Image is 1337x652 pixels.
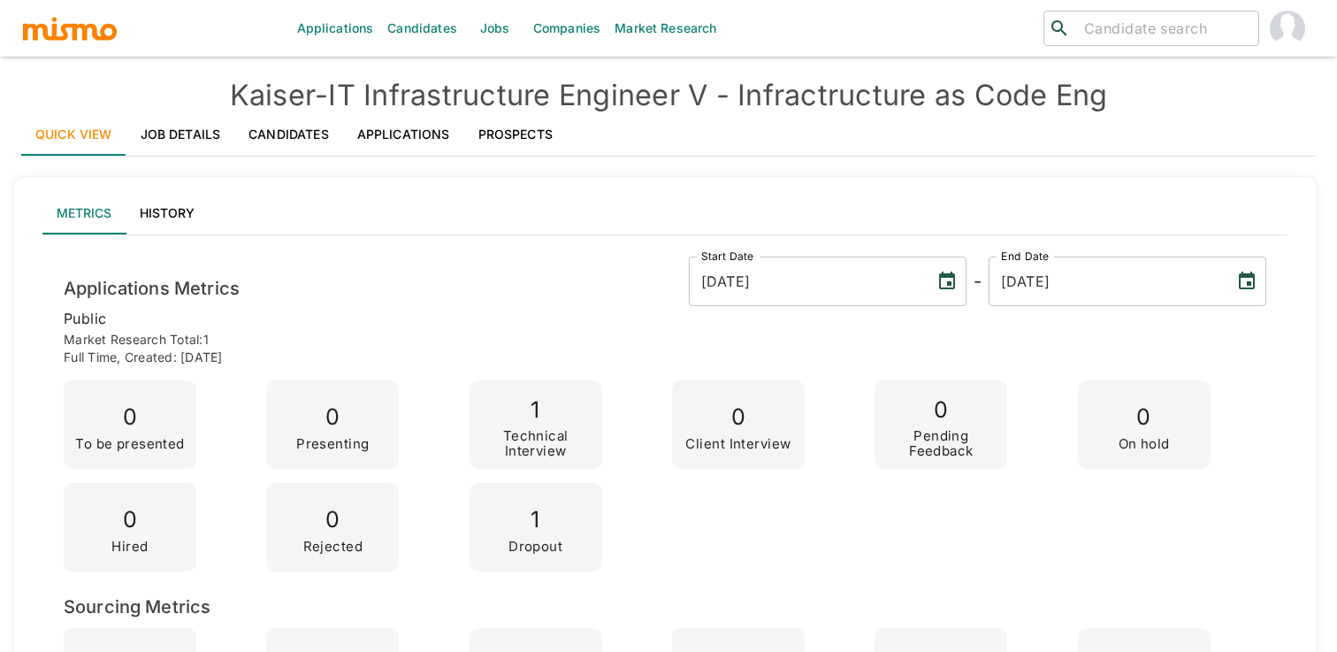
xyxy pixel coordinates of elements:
[1001,249,1049,264] label: End Date
[296,398,369,437] p: 0
[989,257,1222,306] input: MM/DD/YYYY
[75,437,185,452] p: To be presented
[882,429,1000,458] p: Pending Feedback
[685,398,791,437] p: 0
[75,398,185,437] p: 0
[1077,16,1251,41] input: Candidate search
[701,249,754,264] label: Start Date
[1270,11,1305,46] img: Gabriel Hernandez
[296,437,369,452] p: Presenting
[111,501,148,540] p: 0
[508,501,562,540] p: 1
[64,274,240,303] h6: Applications Metrics
[1119,437,1170,452] p: On hold
[126,192,209,234] button: History
[685,437,791,452] p: Client Interview
[929,264,965,299] button: Choose date, selected date is Sep 8, 2025
[42,192,126,234] button: Metrics
[508,540,562,555] p: Dropout
[343,113,464,156] a: Applications
[21,15,118,42] img: logo
[21,78,1316,113] h4: Kaiser - IT Infrastructure Engineer V - Infractructure as Code Eng
[464,113,567,156] a: Prospects
[111,540,148,555] p: Hired
[126,113,235,156] a: Job Details
[64,593,1266,621] h6: Sourcing Metrics
[42,192,1287,234] div: lab API tabs example
[303,540,363,555] p: Rejected
[689,257,922,306] input: MM/DD/YYYY
[64,306,1266,331] p: public
[974,267,982,295] h6: -
[1119,398,1170,437] p: 0
[64,349,1266,366] p: Full time , Created: [DATE]
[234,113,343,156] a: Candidates
[64,331,1266,349] p: Market Research Total: 1
[21,113,126,156] a: Quick View
[303,501,363,540] p: 0
[477,391,595,430] p: 1
[1229,264,1264,299] button: Choose date, selected date is Oct 14, 2025
[882,391,1000,430] p: 0
[477,429,595,458] p: Technical Interview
